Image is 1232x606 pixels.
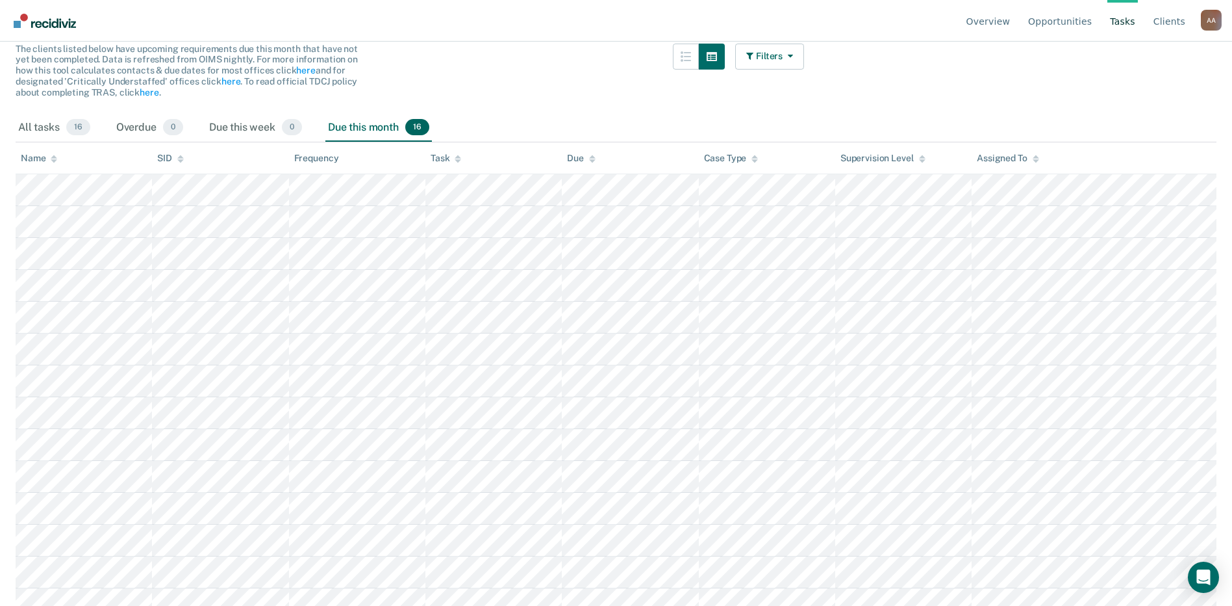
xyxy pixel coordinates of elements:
div: Name [21,153,57,164]
div: Assigned To [977,153,1038,164]
a: here [221,76,240,86]
span: 16 [405,119,429,136]
button: Filters [735,44,804,70]
span: 0 [163,119,183,136]
div: SID [157,153,184,164]
div: Frequency [294,153,339,164]
img: Recidiviz [14,14,76,28]
div: Open Intercom Messenger [1188,562,1219,593]
div: Task [431,153,461,164]
span: 16 [66,119,90,136]
div: Overdue0 [114,114,186,142]
span: The clients listed below have upcoming requirements due this month that have not yet been complet... [16,44,358,98]
a: here [140,87,158,98]
div: A A [1201,10,1222,31]
button: Profile dropdown button [1201,10,1222,31]
a: here [296,65,315,75]
span: 0 [282,119,302,136]
div: Due [567,153,596,164]
div: Case Type [704,153,759,164]
div: Due this month16 [325,114,432,142]
div: All tasks16 [16,114,93,142]
div: Due this week0 [207,114,305,142]
div: Supervision Level [840,153,925,164]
